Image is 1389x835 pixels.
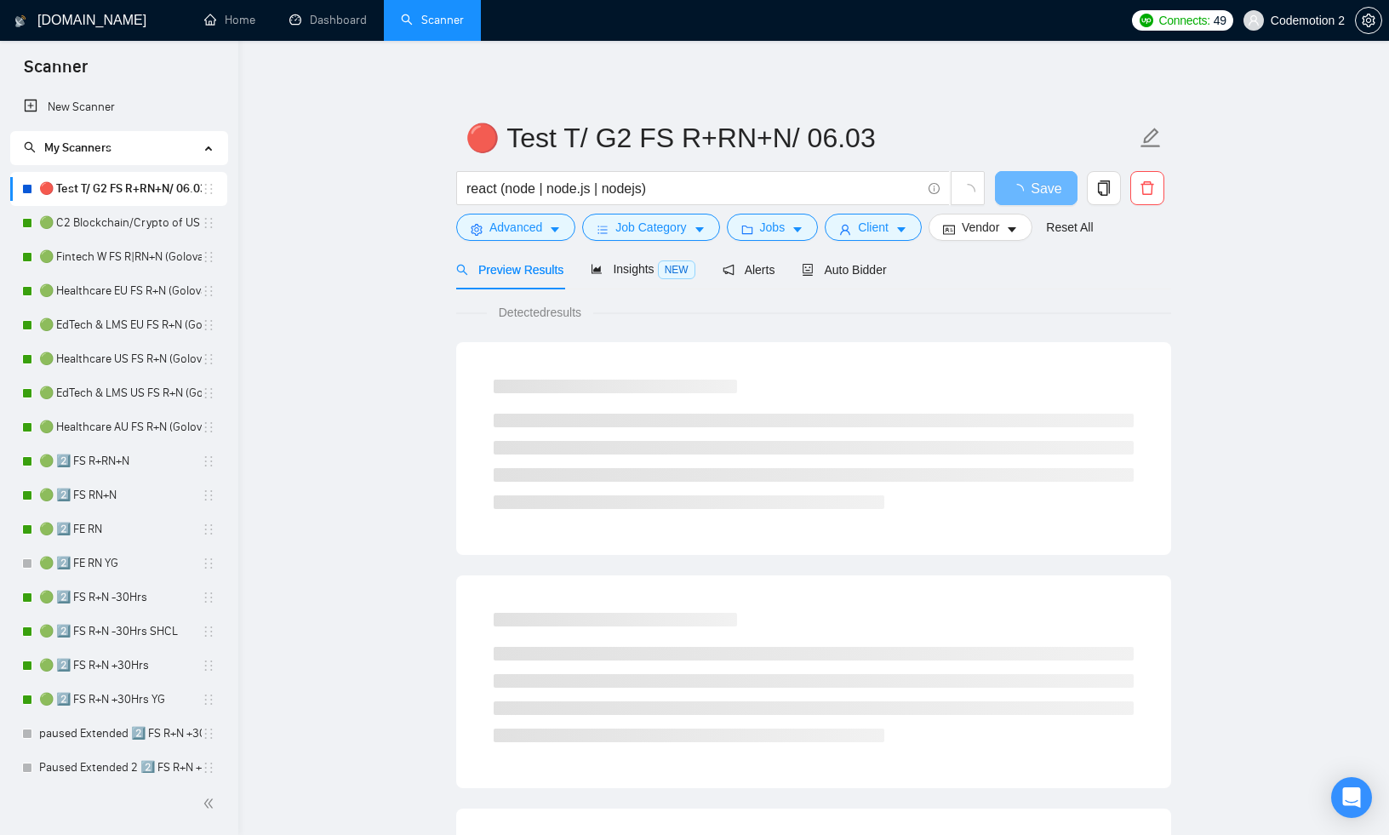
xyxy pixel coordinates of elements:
input: Scanner name... [466,117,1136,159]
span: Client [858,218,889,237]
span: holder [202,216,215,230]
span: area-chart [591,263,603,275]
img: upwork-logo.png [1140,14,1153,27]
li: 🟢 2️⃣ FS RN+N [10,478,227,512]
li: 🟢 Healthcare AU FS R+N (Golovach FS) [10,410,227,444]
span: Vendor [962,218,999,237]
button: setting [1355,7,1382,34]
a: Paused Extended 2 2️⃣ FS R+N +30Hrs YG [39,751,202,785]
li: paused Extended 2️⃣ FS R+N +30Hrs YG [10,717,227,751]
span: loading [960,184,975,199]
span: bars [597,223,609,236]
span: caret-down [694,223,706,236]
span: 49 [1214,11,1226,30]
span: holder [202,386,215,400]
a: 🟢 Fintech W FS R|RN+N (Golovach FS) [39,240,202,274]
span: caret-down [1006,223,1018,236]
li: 🟢 2️⃣ FS R+N -30Hrs SHCL [10,615,227,649]
span: holder [202,625,215,638]
button: delete [1130,171,1164,205]
span: delete [1131,180,1163,196]
span: holder [202,523,215,536]
a: 🟢 2️⃣ FS R+RN+N [39,444,202,478]
li: 🟢 Healthcare US FS R+N (Golovach FS) [10,342,227,376]
span: holder [202,420,215,434]
span: holder [202,591,215,604]
span: Advanced [489,218,542,237]
span: setting [1356,14,1381,27]
a: 🟢 Healthcare US FS R+N (Golovach FS) [39,342,202,376]
li: 🟢 2️⃣ FS R+N +30Hrs YG [10,683,227,717]
span: info-circle [929,183,940,194]
span: holder [202,557,215,570]
a: 🟢 2️⃣ FE RN YG [39,546,202,580]
a: 🟢 2️⃣ FS R+N +30Hrs YG [39,683,202,717]
span: holder [202,318,215,332]
span: user [1248,14,1260,26]
li: Paused Extended 2 2️⃣ FS R+N +30Hrs YG [10,751,227,785]
span: idcard [943,223,955,236]
input: Search Freelance Jobs... [466,178,921,199]
li: 🟢 EdTech & LMS EU FS R+N (Golovach FS) [10,308,227,342]
li: 🟢 2️⃣ FE RN YG [10,546,227,580]
span: caret-down [549,223,561,236]
a: New Scanner [24,90,214,124]
li: 🟢 2️⃣ FS R+N -30Hrs [10,580,227,615]
a: 🟢 EdTech & LMS EU FS R+N (Golovach FS) [39,308,202,342]
a: 🟢 2️⃣ FS R+N +30Hrs [39,649,202,683]
button: idcardVendorcaret-down [929,214,1032,241]
li: 🟢 2️⃣ FS R+RN+N [10,444,227,478]
span: holder [202,659,215,672]
div: Open Intercom Messenger [1331,777,1372,818]
span: caret-down [792,223,803,236]
button: barsJob Categorycaret-down [582,214,719,241]
li: New Scanner [10,90,227,124]
span: Detected results [487,303,593,322]
img: logo [14,8,26,35]
span: notification [723,264,735,276]
span: user [839,223,851,236]
span: Job Category [615,218,686,237]
span: caret-down [895,223,907,236]
span: search [24,141,36,153]
span: Scanner [10,54,101,90]
span: My Scanners [24,140,111,155]
li: 🟢 2️⃣ FS R+N +30Hrs [10,649,227,683]
span: holder [202,182,215,196]
a: 🟢 2️⃣ FS R+N -30Hrs [39,580,202,615]
span: Auto Bidder [802,263,886,277]
a: homeHome [204,13,255,27]
span: holder [202,284,215,298]
span: My Scanners [44,140,111,155]
button: folderJobscaret-down [727,214,819,241]
a: 🟢 Healthcare AU FS R+N (Golovach FS) [39,410,202,444]
span: holder [202,761,215,775]
span: Connects: [1159,11,1210,30]
span: folder [741,223,753,236]
li: 🟢 Fintech W FS R|RN+N (Golovach FS) [10,240,227,274]
span: loading [1010,184,1031,197]
a: setting [1355,14,1382,27]
button: copy [1087,171,1121,205]
span: Save [1031,178,1061,199]
span: holder [202,489,215,502]
span: Jobs [760,218,786,237]
span: edit [1140,127,1162,149]
span: robot [802,264,814,276]
a: 🟢 2️⃣ FS R+N -30Hrs SHCL [39,615,202,649]
li: 🟢 EdTech & LMS US FS R+N (Golovach FS) [10,376,227,410]
button: userClientcaret-down [825,214,922,241]
button: Save [995,171,1077,205]
li: 🟢 C2 Blockchain/Crypto of US FS R+N [10,206,227,240]
span: double-left [203,795,220,812]
a: 🟢 C2 Blockchain/Crypto of US FS R+N [39,206,202,240]
a: searchScanner [401,13,464,27]
a: Reset All [1046,218,1093,237]
li: 🟢 2️⃣ FE RN [10,512,227,546]
span: Alerts [723,263,775,277]
span: holder [202,727,215,741]
span: holder [202,250,215,264]
span: NEW [658,260,695,279]
span: holder [202,693,215,706]
span: copy [1088,180,1120,196]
